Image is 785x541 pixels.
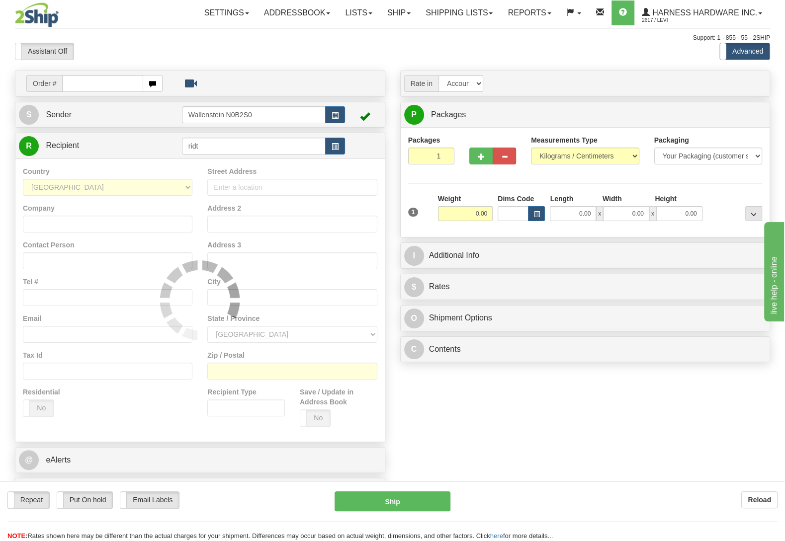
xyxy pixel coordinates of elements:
[257,0,338,25] a: Addressbook
[120,492,179,508] label: Email Labels
[404,105,424,125] span: P
[338,0,379,25] a: Lists
[596,206,603,221] span: x
[500,0,558,25] a: Reports
[498,194,534,204] label: Dims Code
[720,43,770,60] label: Advanced
[762,220,784,321] iframe: chat widget
[404,339,424,359] span: C
[19,136,39,156] span: R
[182,138,326,155] input: Recipient Id
[7,6,92,18] div: live help - online
[550,194,573,204] label: Length
[380,0,418,25] a: Ship
[19,450,381,470] a: @ eAlerts
[649,206,656,221] span: x
[404,277,767,297] a: $Rates
[404,309,424,328] span: O
[404,75,438,92] span: Rate in
[46,456,71,464] span: eAlerts
[404,245,767,266] a: IAdditional Info
[741,491,778,508] button: Reload
[404,105,767,125] a: P Packages
[438,194,461,204] label: Weight
[15,34,770,42] div: Support: 1 - 855 - 55 - 2SHIP
[15,2,59,27] img: logo2617.jpg
[26,75,62,92] span: Order #
[19,105,182,125] a: S Sender
[642,15,716,25] span: 2617 / Levi
[19,136,164,156] a: R Recipient
[335,491,450,511] button: Ship
[408,208,419,217] span: 1
[655,194,677,204] label: Height
[748,496,771,504] b: Reload
[531,135,598,145] label: Measurements Type
[19,105,39,125] span: S
[19,450,39,470] span: @
[418,0,500,25] a: Shipping lists
[408,135,440,145] label: Packages
[490,532,503,540] a: here
[7,532,27,540] span: NOTE:
[15,43,74,60] label: Assistant Off
[654,135,689,145] label: Packaging
[404,308,767,328] a: OShipment Options
[404,277,424,297] span: $
[160,260,240,340] img: loader.gif
[634,0,770,25] a: Harness Hardware Inc. 2617 / Levi
[404,246,424,266] span: I
[197,0,257,25] a: Settings
[745,206,762,221] div: ...
[8,492,49,508] label: Repeat
[650,8,757,17] span: Harness Hardware Inc.
[46,110,72,119] span: Sender
[404,339,767,360] a: CContents
[182,106,326,123] input: Sender Id
[57,492,113,508] label: Put On hold
[46,141,79,150] span: Recipient
[431,110,466,119] span: Packages
[603,194,622,204] label: Width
